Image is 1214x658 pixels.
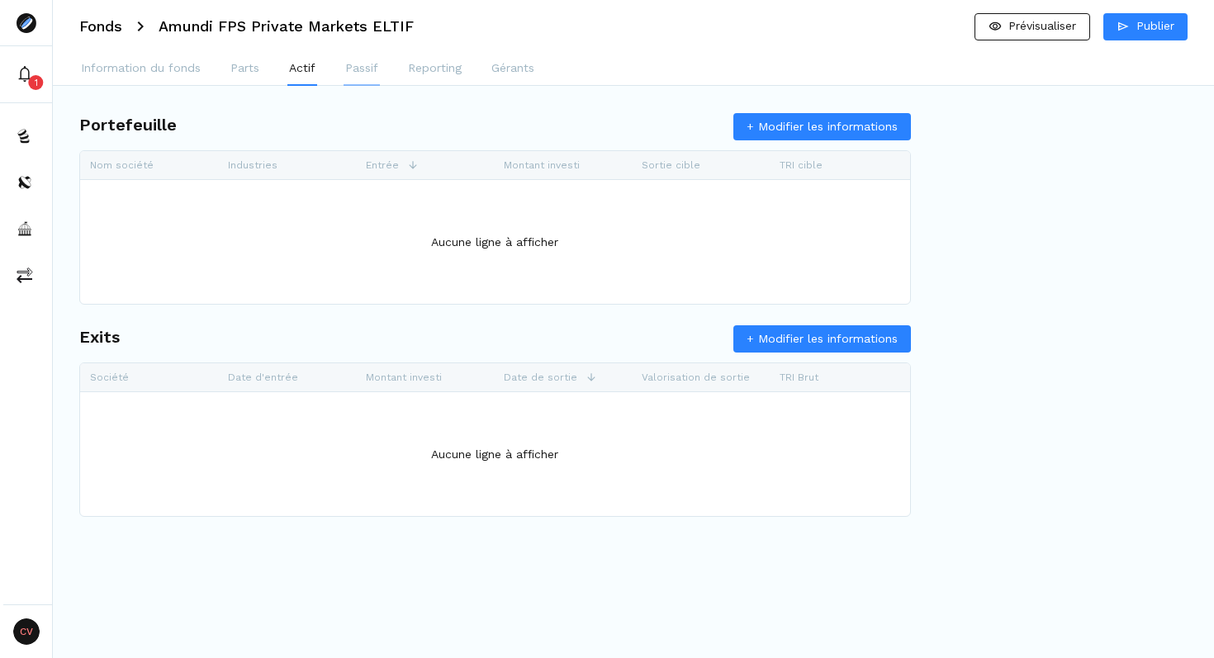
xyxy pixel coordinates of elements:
button: commissions [3,255,49,295]
span: TRI cible [780,159,823,171]
img: commissions [17,267,33,283]
p: Actif [289,59,315,77]
p: Parts [230,59,259,77]
button: + Modifier les informations [733,325,911,353]
p: Publier [1136,17,1174,35]
p: Reporting [408,59,462,77]
h2: Portefeuille [79,112,177,137]
p: Information du fonds [81,59,201,77]
span: CV [13,618,40,645]
img: distributors [17,174,33,191]
h2: Exits [79,324,120,349]
button: Publier [1103,13,1188,40]
span: TRI Brut [780,372,818,383]
p: Gérants [491,59,534,77]
button: Information du fonds [79,53,202,86]
p: Prévisualiser [1008,17,1076,35]
button: asset-managers [3,209,49,249]
img: funds [17,128,33,144]
span: Entrée [366,159,399,171]
button: distributors [3,163,49,202]
button: Prévisualiser [975,13,1090,40]
span: Montant investi [366,372,442,383]
button: + Modifier les informations [733,113,911,140]
button: Parts [229,53,261,86]
button: Gérants [490,53,536,86]
span: Montant investi [504,159,580,171]
img: asset-managers [17,220,33,237]
span: Nom société [90,159,154,171]
p: Passif [345,59,378,77]
span: Industries [228,159,277,171]
p: 1 [35,76,38,89]
button: Actif [287,53,317,86]
button: Passif [344,53,380,86]
span: Société [90,372,129,383]
button: funds [3,116,49,156]
span: Sortie cible [642,159,700,171]
button: Reporting [406,53,463,86]
span: Valorisation de sortie [642,372,750,383]
span: Date de sortie [504,372,577,383]
span: Date d'entrée [228,372,298,383]
h3: Fonds [79,19,122,34]
h3: Amundi FPS Private Markets ELTIF [159,19,414,34]
button: 1 [3,54,49,94]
